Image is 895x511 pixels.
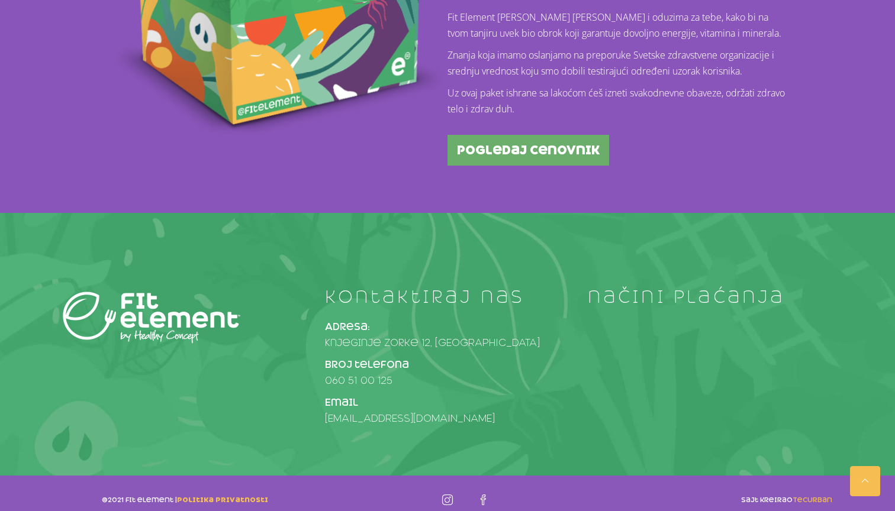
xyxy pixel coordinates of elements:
a: politika privatnosti [177,496,268,504]
p: Uz ovaj paket ishrane sa lakoćom ćeš izneti svakodnevne obaveze, održati zdravo telo i zdrav duh. [448,85,785,117]
h4: načini plaćanja [588,287,832,306]
p: Znanja koja imamo oslanjamo na preporuke Svetske zdravstvene organizacije i srednju vrednost koju... [448,47,785,79]
a: 060 51 00 125 [325,374,392,387]
h4: kontaktiraj nas [325,287,569,306]
p: ©2021 fit element | [63,494,307,506]
p: Fit Element [PERSON_NAME] [PERSON_NAME] i oduzima za tebe, kako bi na tvom tanjiru uvek bio obrok... [448,9,785,41]
strong: Email [325,396,358,409]
strong: Broj telefona [325,358,409,371]
p: sajt kreirao [588,494,832,506]
a: [EMAIL_ADDRESS][DOMAIN_NAME] [325,412,495,425]
span: pogledaj cenovnik [457,144,600,156]
p: Knjeginje Zorke 12, [GEOGRAPHIC_DATA] [325,319,569,351]
a: TecUrban [793,496,832,504]
a: pogledaj cenovnik [448,135,609,166]
strong: Adresa: [325,321,370,333]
